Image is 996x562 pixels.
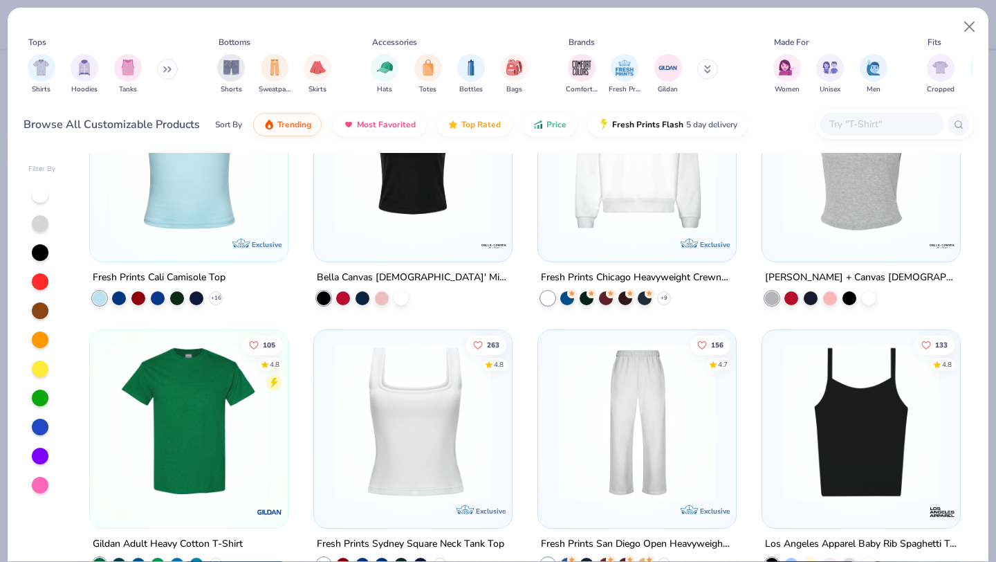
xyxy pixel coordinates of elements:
button: filter button [71,54,98,95]
img: 80dc4ece-0e65-4f15-94a6-2a872a258fbd [498,78,668,234]
span: Top Rated [461,119,501,130]
img: Gildan logo [256,498,284,525]
button: filter button [114,54,142,95]
span: Sweatpants [259,84,290,95]
button: Price [522,113,577,136]
div: filter for Totes [414,54,442,95]
span: Exclusive [476,506,506,515]
div: Bottoms [219,36,250,48]
img: 1358499d-a160-429c-9f1e-ad7a3dc244c9 [552,78,722,234]
img: Skirts Image [310,60,326,75]
span: Cropped [927,84,954,95]
button: filter button [304,54,331,95]
div: filter for Sweatpants [259,54,290,95]
img: Bottles Image [463,60,479,75]
div: filter for Comfort Colors [566,54,598,95]
span: 105 [264,341,276,348]
div: filter for Shorts [217,54,245,95]
img: Bella + Canvas logo [928,231,955,259]
span: Shorts [221,84,242,95]
button: Like [690,335,730,354]
span: + 16 [211,293,221,302]
div: filter for Bottles [457,54,485,95]
img: aa15adeb-cc10-480b-b531-6e6e449d5067 [776,78,946,234]
div: Gildan Adult Heavy Cotton T-Shirt [93,535,243,552]
div: Fresh Prints Chicago Heavyweight Crewneck [541,269,733,286]
img: Women Image [779,60,795,75]
div: 4.8 [942,359,952,370]
img: Totes Image [421,60,436,75]
span: 133 [935,341,948,348]
div: 4.7 [718,359,728,370]
div: filter for Hoodies [71,54,98,95]
span: 156 [711,341,723,348]
img: Shirts Image [33,60,49,75]
img: Gildan Image [658,57,679,78]
button: filter button [501,54,528,95]
div: Fresh Prints San Diego Open Heavyweight Sweatpants [541,535,733,552]
span: Fresh Prints Flash [612,119,683,130]
button: filter button [259,54,290,95]
button: filter button [371,54,398,95]
div: filter for Tanks [114,54,142,95]
span: Exclusive [252,239,282,248]
img: Fresh Prints Image [614,57,635,78]
span: Trending [277,119,311,130]
div: Made For [774,36,809,48]
span: Most Favorited [357,119,416,130]
div: Fresh Prints Sydney Square Neck Tank Top [317,535,504,552]
span: Comfort Colors [566,84,598,95]
div: Browse All Customizable Products [24,116,200,133]
div: Fresh Prints Cali Camisole Top [93,269,225,286]
span: Bags [506,84,522,95]
button: filter button [28,54,55,95]
img: df5250ff-6f61-4206-a12c-24931b20f13c [552,343,722,500]
span: Exclusive [700,506,730,515]
span: Exclusive [700,239,730,248]
button: filter button [860,54,887,95]
div: filter for Women [773,54,801,95]
img: 63ed7c8a-03b3-4701-9f69-be4b1adc9c5f [498,343,668,500]
span: Fresh Prints [609,84,640,95]
div: Fits [928,36,941,48]
img: 8af284bf-0d00-45ea-9003-ce4b9a3194ad [328,78,498,234]
button: Like [243,335,283,354]
span: Shirts [32,84,50,95]
img: TopRated.gif [448,119,459,130]
span: Tanks [119,84,137,95]
img: Unisex Image [822,60,838,75]
button: filter button [457,54,485,95]
span: Bottles [459,84,483,95]
div: 4.8 [270,359,280,370]
button: Like [466,335,506,354]
img: a25d9891-da96-49f3-a35e-76288174bf3a [104,78,274,234]
div: filter for Bags [501,54,528,95]
button: filter button [217,54,245,95]
button: filter button [816,54,844,95]
img: Hoodies Image [77,60,92,75]
img: Shorts Image [223,60,239,75]
span: Men [867,84,880,95]
button: Close [957,14,983,40]
button: filter button [566,54,598,95]
button: filter button [927,54,954,95]
img: Los Angeles Apparel logo [928,498,955,525]
span: Totes [419,84,436,95]
div: Bella Canvas [DEMOGRAPHIC_DATA]' Micro Ribbed Scoop Tank [317,269,509,286]
input: Try "T-Shirt" [828,116,934,132]
img: Hats Image [377,60,393,75]
img: 9145e166-e82d-49ae-94f7-186c20e691c9 [721,78,892,234]
button: Like [914,335,954,354]
div: Tops [28,36,46,48]
div: [PERSON_NAME] + Canvas [DEMOGRAPHIC_DATA]' Micro Ribbed Baby Tee [765,269,957,286]
div: filter for Shirts [28,54,55,95]
img: Sweatpants Image [267,60,282,75]
img: cab69ba6-afd8-400d-8e2e-70f011a551d3 [721,343,892,500]
span: Hoodies [71,84,98,95]
img: Men Image [866,60,881,75]
span: Women [775,84,800,95]
span: + 9 [661,293,667,302]
div: filter for Fresh Prints [609,54,640,95]
span: 5 day delivery [686,117,737,133]
img: Comfort Colors Image [571,57,592,78]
